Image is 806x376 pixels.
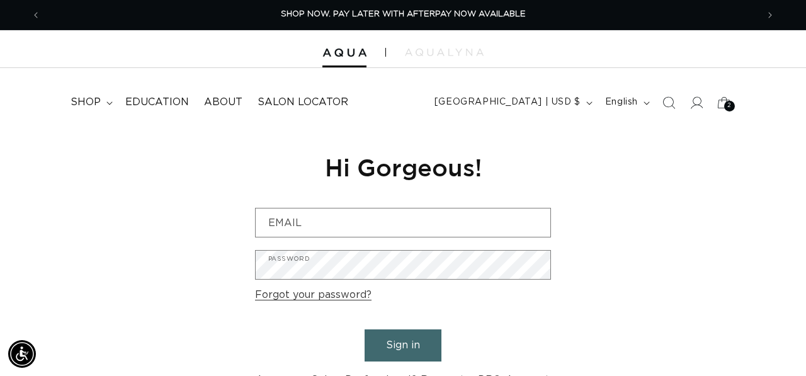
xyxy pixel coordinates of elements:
[405,48,484,56] img: aqualyna.com
[655,89,683,117] summary: Search
[256,208,550,237] input: Email
[196,88,250,117] a: About
[427,91,598,115] button: [GEOGRAPHIC_DATA] | USD $
[204,96,242,109] span: About
[250,88,356,117] a: Salon Locator
[598,91,655,115] button: English
[255,152,551,183] h1: Hi Gorgeous!
[8,340,36,368] div: Accessibility Menu
[281,10,526,18] span: SHOP NOW. PAY LATER WITH AFTERPAY NOW AVAILABLE
[255,286,372,304] a: Forgot your password?
[258,96,348,109] span: Salon Locator
[635,240,806,376] iframe: Chat Widget
[22,3,50,27] button: Previous announcement
[322,48,366,57] img: Aqua Hair Extensions
[125,96,189,109] span: Education
[63,88,118,117] summary: shop
[756,3,784,27] button: Next announcement
[434,96,581,109] span: [GEOGRAPHIC_DATA] | USD $
[71,96,101,109] span: shop
[727,101,732,111] span: 2
[605,96,638,109] span: English
[365,329,441,362] button: Sign in
[118,88,196,117] a: Education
